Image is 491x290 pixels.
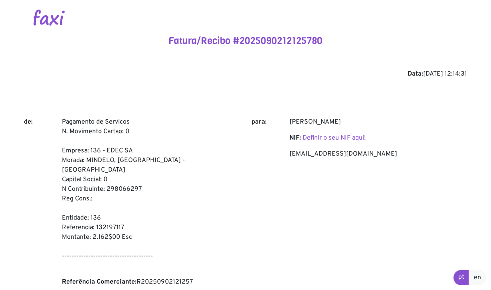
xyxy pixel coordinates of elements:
[62,278,137,286] b: Referência Comerciante:
[289,149,467,159] p: [EMAIL_ADDRESS][DOMAIN_NAME]
[24,69,467,79] div: [DATE] 12:14:31
[469,270,486,285] a: en
[24,35,467,47] h4: Fatura/Recibo #2025090212125780
[289,134,301,142] b: NIF:
[453,270,469,285] a: pt
[303,134,366,142] a: Definir o seu NIF aqui!
[408,70,423,78] b: Data:
[62,117,240,271] p: Pagamento de Servicos N. Movimento Cartao: 0 Empresa: 136 - EDEC SA Morada: MINDELO, [GEOGRAPHIC_...
[289,117,467,127] p: [PERSON_NAME]
[24,118,33,126] b: de:
[251,118,267,126] b: para:
[62,277,240,287] p: R20250902121257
